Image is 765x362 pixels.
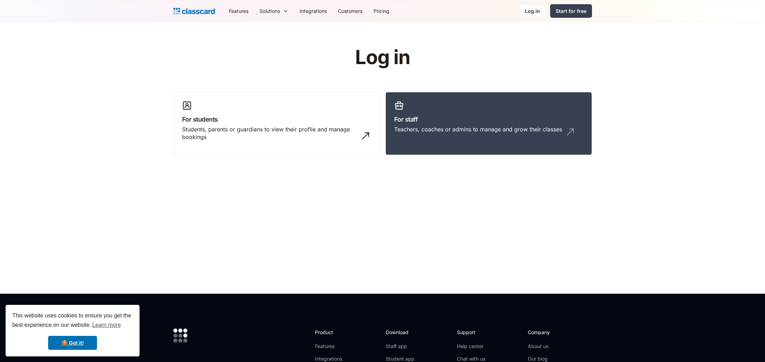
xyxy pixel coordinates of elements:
h2: Support [457,329,485,336]
a: About us [528,343,574,350]
a: Pricing [368,3,395,19]
a: Staff app [386,343,414,350]
div: Start for free [556,7,586,15]
a: Features [315,343,352,350]
h3: For staff [394,115,583,124]
span: This website uses cookies to ensure you get the best experience on our website. [12,311,133,330]
a: Log in [519,4,546,18]
div: Students, parents or guardians to view their profile and manage bookings [182,125,357,141]
a: learn more about cookies [91,320,122,330]
a: Customers [332,3,368,19]
a: Help center [457,343,485,350]
div: cookieconsent [6,305,140,356]
a: Start for free [550,4,592,18]
a: Integrations [294,3,332,19]
a: dismiss cookie message [48,336,97,350]
a: For staffTeachers, coaches or admins to manage and grow their classes [385,92,592,155]
h1: Log in [272,47,493,68]
h2: Download [386,329,414,336]
a: Features [223,3,254,19]
h3: For students [182,115,371,124]
div: Solutions [254,3,294,19]
h2: Company [528,329,574,336]
div: Teachers, coaches or admins to manage and grow their classes [394,125,562,133]
h2: Product [315,329,352,336]
a: For studentsStudents, parents or guardians to view their profile and manage bookings [173,92,380,155]
div: Log in [525,7,540,15]
div: Solutions [260,7,280,15]
a: Logo [173,6,215,16]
